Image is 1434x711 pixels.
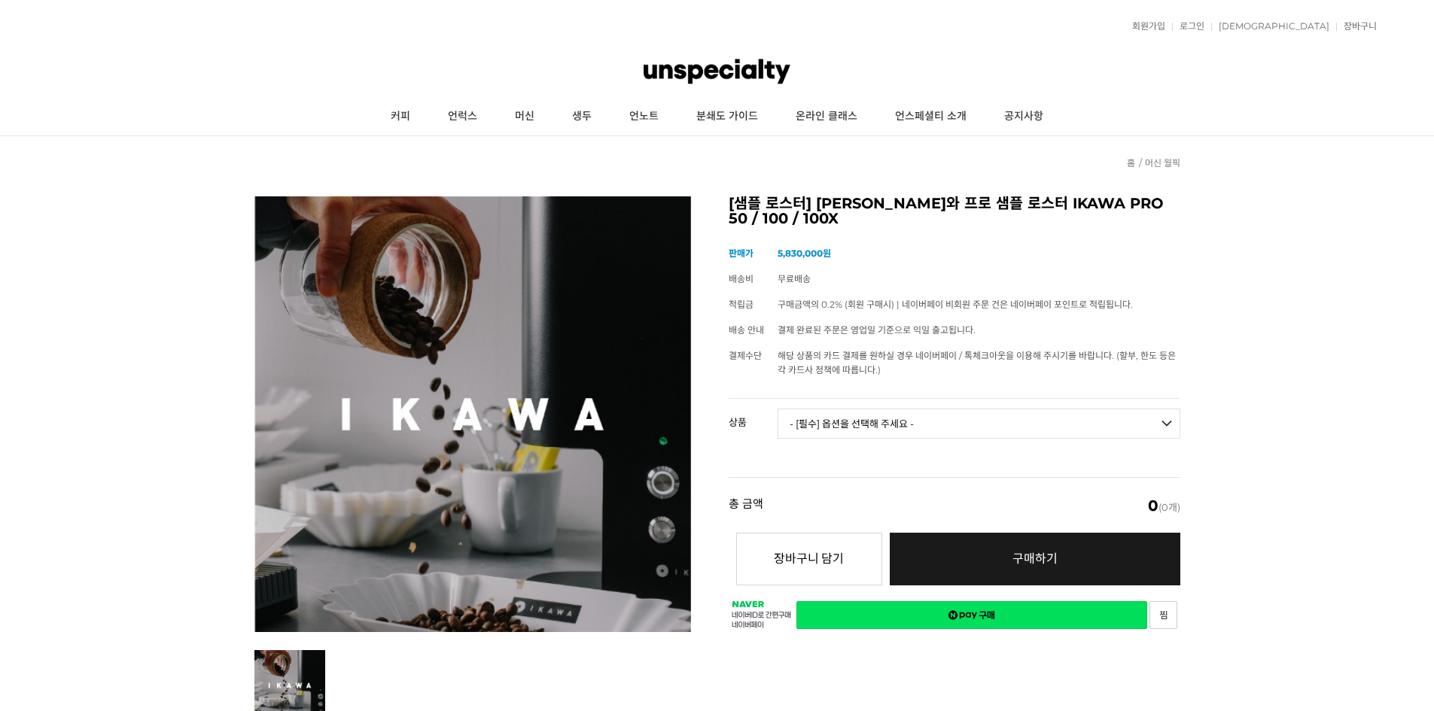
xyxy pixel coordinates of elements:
a: 머신 [496,98,553,135]
span: 결제수단 [729,350,762,361]
th: 상품 [729,399,778,433]
a: 언스페셜티 소개 [876,98,985,135]
a: 새창 [1149,601,1177,629]
span: 배송 안내 [729,324,764,336]
span: 구매금액의 0.2% (회원 구매시) | 네이버페이 비회원 주문 건은 네이버페이 포인트로 적립됩니다. [778,299,1133,310]
span: 구매하기 [1012,551,1058,566]
a: 홈 [1127,157,1135,169]
a: 머신 월픽 [1145,157,1180,169]
span: 적립금 [729,299,754,310]
span: 판매가 [729,248,754,259]
img: IKAWA PRO 50, IKAWA PRO 100, IKAWA PRO 100X [254,196,691,632]
a: 새창 [796,601,1147,629]
a: 로그인 [1172,22,1204,31]
a: 장바구니 [1336,22,1377,31]
span: 배송비 [729,273,754,284]
button: 장바구니 담기 [736,533,882,585]
a: 생두 [553,98,610,135]
strong: 5,830,000원 [778,248,831,259]
img: 언스페셜티 몰 [644,49,790,94]
span: 무료배송 [778,273,811,284]
a: 회원가입 [1125,22,1165,31]
span: 결제 완료된 주문은 영업일 기준으로 익일 출고됩니다. [778,324,976,336]
a: 분쇄도 가이드 [677,98,777,135]
a: [DEMOGRAPHIC_DATA] [1211,22,1329,31]
span: (0개) [1148,498,1180,513]
a: 구매하기 [890,533,1180,585]
a: 언럭스 [429,98,496,135]
em: 0 [1148,497,1158,515]
span: 해당 상품의 카드 결제를 원하실 경우 네이버페이 / 톡체크아웃을 이용해 주시기를 바랍니다. (할부, 한도 등은 각 카드사 정책에 따릅니다.) [778,350,1176,375]
a: 언노트 [610,98,677,135]
h2: [샘플 로스터] [PERSON_NAME]와 프로 샘플 로스터 IKAWA PRO 50 / 100 / 100X [729,196,1180,226]
a: 공지사항 [985,98,1062,135]
strong: 총 금액 [729,498,763,513]
a: 커피 [372,98,429,135]
a: 온라인 클래스 [777,98,876,135]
